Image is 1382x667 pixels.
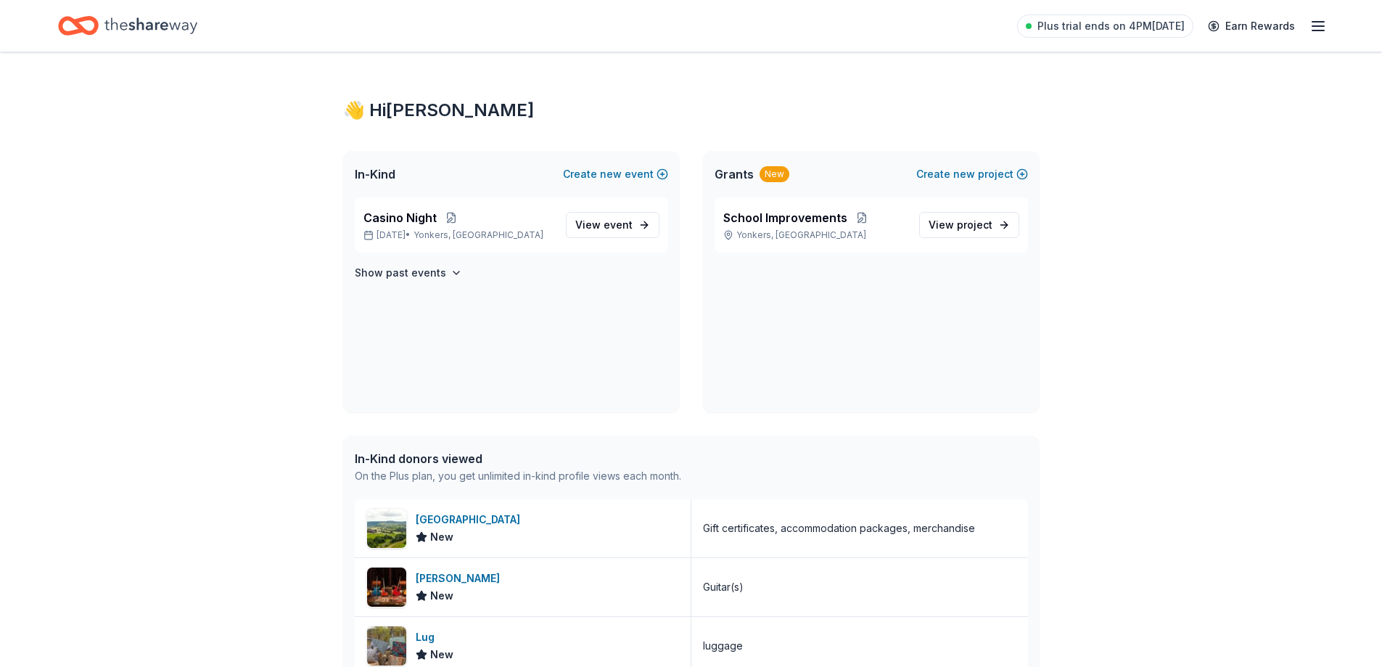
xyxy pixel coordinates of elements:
[566,212,659,238] a: View event
[416,629,453,646] div: Lug
[563,165,668,183] button: Createnewevent
[430,646,453,663] span: New
[703,578,744,596] div: Guitar(s)
[1199,13,1304,39] a: Earn Rewards
[760,166,789,182] div: New
[343,99,1040,122] div: 👋 Hi [PERSON_NAME]
[363,229,554,241] p: [DATE] •
[414,229,543,241] span: Yonkers, [GEOGRAPHIC_DATA]
[416,511,526,528] div: [GEOGRAPHIC_DATA]
[58,9,197,43] a: Home
[355,165,395,183] span: In-Kind
[916,165,1028,183] button: Createnewproject
[600,165,622,183] span: new
[367,509,406,548] img: Image for Greek Peak Mountain Resort
[1037,17,1185,35] span: Plus trial ends on 4PM[DATE]
[723,209,847,226] span: School Improvements
[715,165,754,183] span: Grants
[703,637,743,655] div: luggage
[703,520,975,537] div: Gift certificates, accommodation packages, merchandise
[367,626,406,666] img: Image for Lug
[929,216,992,234] span: View
[953,165,975,183] span: new
[367,568,406,607] img: Image for Gibson
[957,218,992,231] span: project
[575,216,633,234] span: View
[604,218,633,231] span: event
[363,209,437,226] span: Casino Night
[355,467,681,485] div: On the Plus plan, you get unlimited in-kind profile views each month.
[355,264,446,282] h4: Show past events
[416,570,506,587] div: [PERSON_NAME]
[430,528,453,546] span: New
[1017,15,1193,38] a: Plus trial ends on 4PM[DATE]
[430,587,453,605] span: New
[355,264,462,282] button: Show past events
[919,212,1019,238] a: View project
[355,450,681,467] div: In-Kind donors viewed
[723,229,908,241] p: Yonkers, [GEOGRAPHIC_DATA]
